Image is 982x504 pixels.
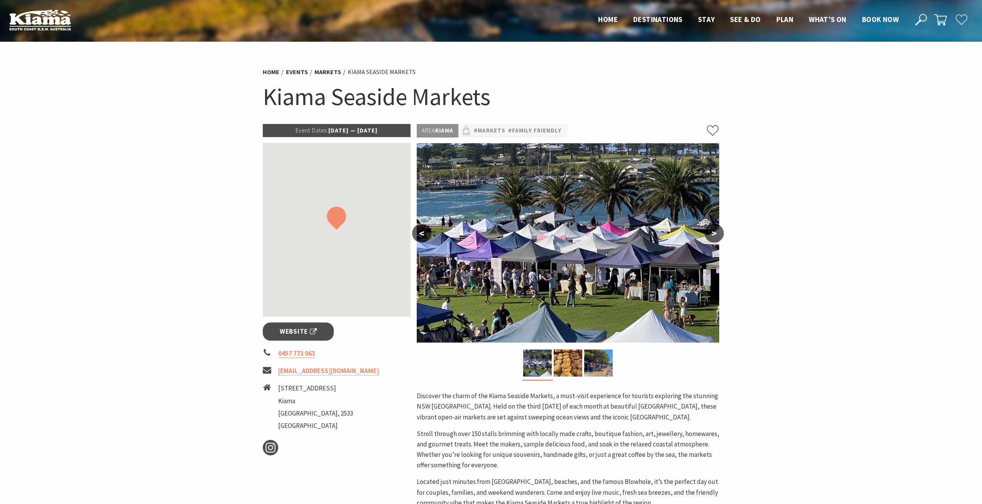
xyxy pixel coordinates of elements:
[698,15,715,24] span: Stay
[584,350,613,377] img: market photo
[412,224,431,243] button: <
[263,124,411,137] p: [DATE] — [DATE]
[280,326,317,337] span: Website
[862,15,899,24] span: Book now
[263,322,334,341] a: Website
[590,14,906,26] nav: Main Menu
[776,15,794,24] span: Plan
[417,391,719,423] p: Discover the charm of the Kiama Seaside Markets, a must-visit experience for tourists exploring t...
[474,126,505,136] a: #Markets
[809,15,847,24] span: What’s On
[278,396,353,406] li: Kiama
[286,68,308,76] a: Events
[417,124,458,137] p: Kiama
[422,127,435,134] span: Area
[278,421,353,431] li: [GEOGRAPHIC_DATA]
[278,408,353,419] li: [GEOGRAPHIC_DATA], 2533
[278,349,315,358] a: 0457 773 063
[9,9,71,31] img: Kiama Logo
[263,81,720,112] h1: Kiama Seaside Markets
[705,224,724,243] button: >
[730,15,761,24] span: See & Do
[278,367,379,375] a: [EMAIL_ADDRESS][DOMAIN_NAME]
[417,143,719,343] img: Kiama Seaside Market
[263,68,279,76] a: Home
[523,350,552,377] img: Kiama Seaside Market
[598,15,618,24] span: Home
[508,126,561,136] a: #Family Friendly
[296,127,328,134] span: Event Dates:
[633,15,683,24] span: Destinations
[314,68,341,76] a: Markets
[348,67,416,77] li: Kiama Seaside Markets
[278,383,353,394] li: [STREET_ADDRESS]
[417,429,719,471] p: Stroll through over 150 stalls brimming with locally made crafts, boutique fashion, art, jeweller...
[554,350,582,377] img: Market ptoduce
